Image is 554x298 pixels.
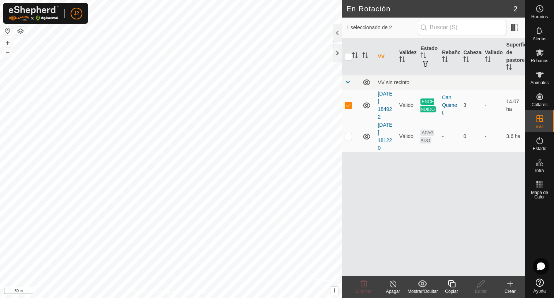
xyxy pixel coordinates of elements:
[356,289,371,294] span: Eliminar
[378,122,392,151] a: [DATE] 181220
[506,65,512,71] p-sorticon: Activar para ordenar
[485,57,491,63] p-sorticon: Activar para ordenar
[533,37,546,41] span: Alertas
[3,38,12,47] button: +
[362,53,368,59] p-sorticon: Activar para ordenar
[531,81,549,85] span: Animales
[463,57,469,63] p-sorticon: Activar para ordenar
[330,287,338,295] button: i
[482,38,504,75] th: Vallado
[513,3,517,14] span: 2
[396,38,418,75] th: Validez
[437,288,466,295] div: Copiar
[408,288,437,295] div: Mostrar/Ocultar
[495,288,525,295] div: Crear
[334,287,335,294] span: i
[482,121,504,152] td: -
[525,276,554,296] a: Ayuda
[460,38,482,75] th: Cabezas
[527,190,552,199] span: Mapa de Calor
[396,121,418,152] td: Válido
[3,48,12,57] button: –
[460,90,482,121] td: 3
[442,57,448,63] p-sorticon: Activar para ordenar
[375,38,396,75] th: VV
[74,10,79,17] span: J2
[420,130,434,144] span: APAGADO
[535,124,543,129] span: VVs
[418,20,506,35] input: Buscar (S)
[9,6,59,21] img: Logo Gallagher
[399,57,405,63] p-sorticon: Activar para ordenar
[466,288,495,295] div: Editar
[531,103,547,107] span: Collares
[442,94,458,117] div: Can Quimet
[531,15,548,19] span: Horarios
[503,38,525,75] th: Superficie de pastoreo
[378,79,522,85] div: VV sin recinto
[503,121,525,152] td: 3.6 ha
[534,289,546,293] span: Ayuda
[503,90,525,121] td: 14.07 ha
[352,53,358,59] p-sorticon: Activar para ordenar
[531,59,548,63] span: Rebaños
[482,90,504,121] td: -
[3,26,12,35] button: Restablecer Mapa
[420,98,436,112] span: ENCENDIDO
[533,146,546,151] span: Estado
[346,4,513,13] h2: En Rotación
[133,288,175,295] a: Política de Privacidad
[418,38,439,75] th: Estado
[442,133,458,140] div: -
[184,288,209,295] a: Contáctenos
[439,38,461,75] th: Rebaño
[460,121,482,152] td: 0
[378,288,408,295] div: Apagar
[16,27,25,36] button: Capas del Mapa
[396,90,418,121] td: Válido
[420,53,426,59] p-sorticon: Activar para ordenar
[535,168,544,173] span: Infra
[378,91,392,120] a: [DATE] 184922
[346,24,418,31] span: 1 seleccionado de 2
